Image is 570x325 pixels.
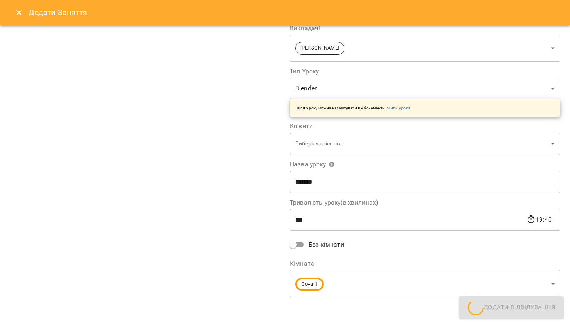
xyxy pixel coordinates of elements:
h6: Додати Заняття [28,6,560,19]
div: [PERSON_NAME] [290,34,560,62]
span: [PERSON_NAME] [296,44,344,52]
label: Тип Уроку [290,68,560,75]
p: Типи Уроку можна налаштувати в Абонементи -> [296,105,411,111]
a: Типи уроків [389,106,411,110]
label: Кімната [290,260,560,267]
span: Зона 1 [297,281,322,288]
label: Клієнти [290,123,560,129]
span: Назва уроку [290,161,335,168]
svg: Вкажіть назву уроку або виберіть клієнтів [329,161,335,168]
span: Без кімнати [308,240,344,249]
div: Зона 1 [290,270,560,298]
div: Blender [290,78,560,100]
div: Виберіть клієнтів... [290,132,560,155]
button: Close [9,3,28,22]
label: Викладачі [290,25,560,31]
p: Виберіть клієнтів... [295,140,548,148]
label: Тривалість уроку(в хвилинах) [290,199,560,206]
